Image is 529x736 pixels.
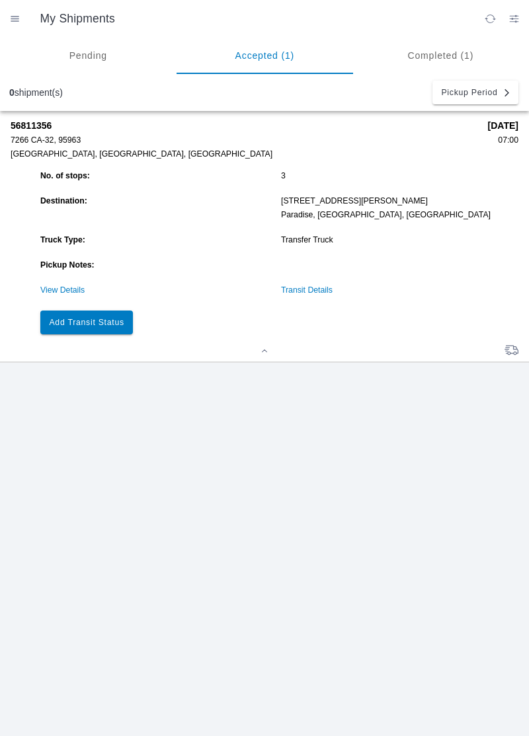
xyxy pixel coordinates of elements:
[488,120,518,131] strong: [DATE]
[281,196,515,205] div: [STREET_ADDRESS][PERSON_NAME]
[9,87,15,98] b: 0
[40,311,133,334] ion-button: Add Transit Status
[278,168,518,184] ion-col: 3
[11,135,479,145] div: 7266 CA-32, 95963
[441,89,497,96] span: Pickup Period
[281,210,515,219] div: Paradise, [GEOGRAPHIC_DATA], [GEOGRAPHIC_DATA]
[40,196,87,205] strong: Destination:
[352,37,529,74] ion-segment-button: Completed (1)
[40,235,85,244] strong: Truck Type:
[177,37,353,74] ion-segment-button: Accepted (1)
[27,12,478,26] ion-title: My Shipments
[278,232,518,248] ion-col: Transfer Truck
[40,285,85,295] a: View Details
[11,149,479,159] div: [GEOGRAPHIC_DATA], [GEOGRAPHIC_DATA], [GEOGRAPHIC_DATA]
[40,260,95,270] strong: Pickup Notes:
[281,285,333,295] a: Transit Details
[488,135,518,145] div: 07:00
[9,87,63,98] div: shipment(s)
[40,171,90,180] strong: No. of stops:
[11,120,479,131] strong: 56811356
